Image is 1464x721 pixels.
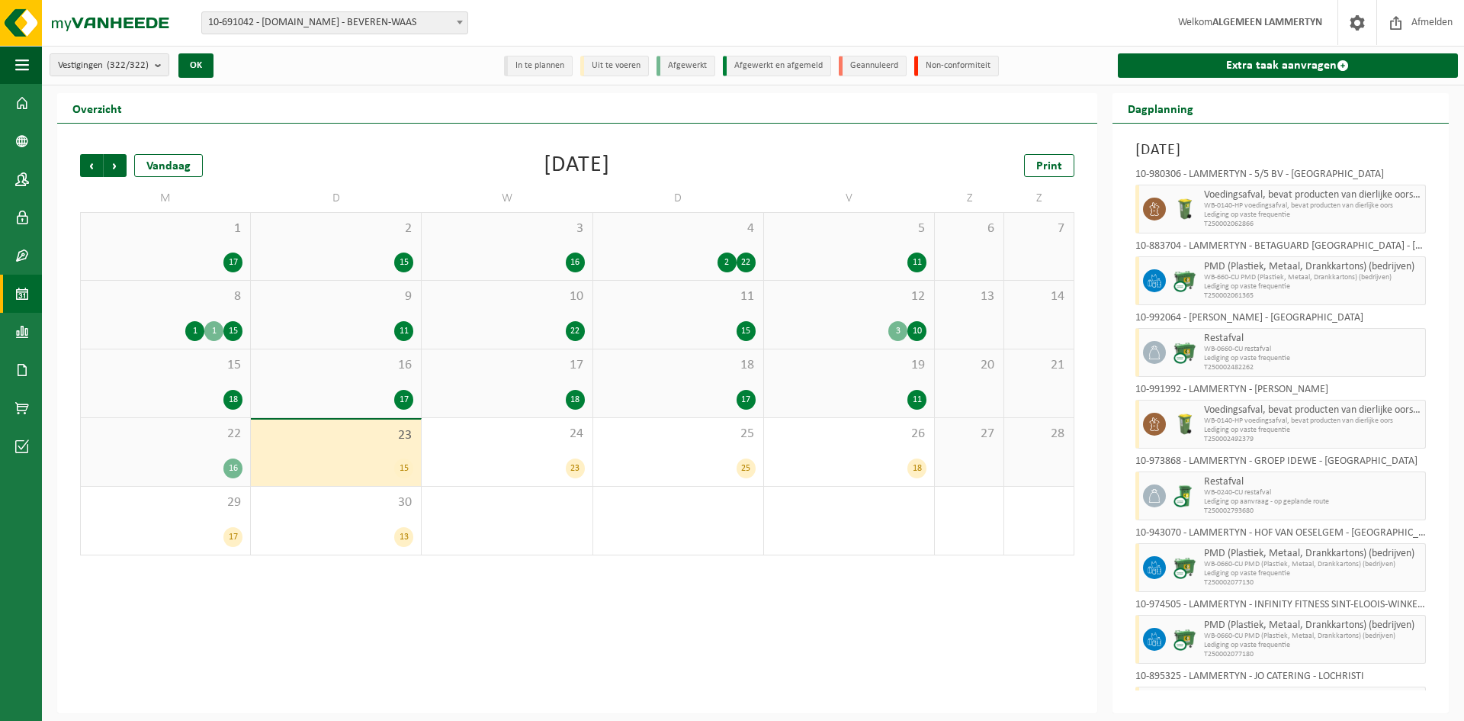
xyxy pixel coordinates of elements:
[737,459,756,478] div: 25
[544,154,610,177] div: [DATE]
[1135,671,1426,687] div: 10-895325 - LAMMERTYN - JO CATERING - LOCHRISTI
[593,185,764,212] td: D
[907,321,926,341] div: 10
[1204,560,1421,569] span: WB-0660-CU PMD (Plastiek, Metaal, Drankkartons) (bedrijven)
[1204,189,1421,201] span: Voedingsafval, bevat producten van dierlijke oorsprong, onverpakt, categorie 3
[1173,269,1196,292] img: WB-0660-CU
[737,253,756,272] div: 22
[429,426,584,443] span: 24
[1204,507,1421,516] span: T250002793680
[1135,528,1426,543] div: 10-943070 - LAMMERTYN - HOF VAN OESELGEM - [GEOGRAPHIC_DATA]
[1204,426,1421,435] span: Lediging op vaste frequentie
[1135,241,1426,256] div: 10-883704 - LAMMERTYN - BETAGUARD [GEOGRAPHIC_DATA] - [GEOGRAPHIC_DATA]
[223,253,242,272] div: 17
[1204,211,1421,220] span: Lediging op vaste frequentie
[1204,620,1421,632] span: PMD (Plastiek, Metaal, Drankkartons) (bedrijven)
[772,288,926,305] span: 12
[504,56,573,76] li: In te plannen
[1204,273,1421,282] span: WB-660-CU PMD (Plastiek, Metaal, Drankkartons) (bedrijven)
[429,220,584,237] span: 3
[907,253,926,272] div: 11
[223,390,242,410] div: 18
[1135,456,1426,472] div: 10-973868 - LAMMERTYN - GROEP IDEWE - [GEOGRAPHIC_DATA]
[251,185,422,212] td: D
[1204,363,1421,372] span: T250002482262
[1118,53,1458,78] a: Extra taak aanvragen
[1204,632,1421,641] span: WB-0660-CU PMD (Plastiek, Metaal, Drankkartons) (bedrijven)
[1173,341,1196,364] img: WB-0660-CU
[1204,548,1421,560] span: PMD (Plastiek, Metaal, Drankkartons) (bedrijven)
[1204,488,1421,497] span: WB-0240-CU restafval
[1135,139,1426,162] h3: [DATE]
[223,459,242,478] div: 16
[1204,497,1421,507] span: Lediging op aanvraag - op geplande route
[737,390,756,410] div: 17
[50,53,169,76] button: Vestigingen(322/322)
[1204,641,1421,650] span: Lediging op vaste frequentie
[1036,160,1062,172] span: Print
[134,154,203,177] div: Vandaag
[1204,333,1421,345] span: Restafval
[1173,556,1196,579] img: WB-0660-CU
[1212,17,1322,28] strong: ALGEMEEN LAMMERTYN
[580,56,649,76] li: Uit te voeren
[201,11,468,34] span: 10-691042 - LAMMERTYN.NET - BEVEREN-WAAS
[1204,578,1421,587] span: T250002077130
[88,220,242,237] span: 1
[57,93,137,123] h2: Overzicht
[942,426,996,443] span: 27
[914,56,999,76] li: Non-conformiteit
[429,288,584,305] span: 10
[1112,93,1209,123] h2: Dagplanning
[1204,404,1421,417] span: Voedingsafval, bevat producten van dierlijke oorsprong, onverpakt, categorie 3
[258,494,413,511] span: 30
[394,253,413,272] div: 15
[601,357,756,374] span: 18
[394,459,413,478] div: 15
[223,321,242,341] div: 15
[657,56,715,76] li: Afgewerkt
[1204,282,1421,291] span: Lediging op vaste frequentie
[422,185,592,212] td: W
[764,185,935,212] td: V
[394,390,413,410] div: 17
[942,357,996,374] span: 20
[1012,220,1065,237] span: 7
[935,185,1004,212] td: Z
[566,253,585,272] div: 16
[1204,345,1421,354] span: WB-0660-CU restafval
[907,390,926,410] div: 11
[429,357,584,374] span: 17
[601,220,756,237] span: 4
[1204,291,1421,301] span: T250002061365
[601,288,756,305] span: 11
[1135,385,1426,400] div: 10-991992 - LAMMERTYN - [PERSON_NAME]
[1012,288,1065,305] span: 14
[185,321,204,341] div: 1
[88,494,242,511] span: 29
[58,54,149,77] span: Vestigingen
[104,154,127,177] span: Volgende
[258,427,413,444] span: 23
[1173,198,1196,220] img: WB-0140-HPE-GN-50
[942,220,996,237] span: 6
[1204,569,1421,578] span: Lediging op vaste frequentie
[223,527,242,547] div: 17
[718,253,737,272] div: 2
[1204,261,1421,273] span: PMD (Plastiek, Metaal, Drankkartons) (bedrijven)
[1204,220,1421,229] span: T250002062866
[204,321,223,341] div: 1
[178,53,213,78] button: OK
[1012,426,1065,443] span: 28
[1173,628,1196,651] img: WB-0660-CU
[1204,435,1421,444] span: T250002492379
[88,357,242,374] span: 15
[202,12,467,34] span: 10-691042 - LAMMERTYN.NET - BEVEREN-WAAS
[1204,417,1421,426] span: WB-0140-HP voedingsafval, bevat producten van dierlijke oors
[907,459,926,478] div: 18
[1204,476,1421,488] span: Restafval
[942,288,996,305] span: 13
[737,321,756,341] div: 15
[1135,600,1426,615] div: 10-974505 - LAMMERTYN - INFINITY FITNESS SINT-ELOOIS-WINKEL - SINT-ELOOIS-VIJVE
[888,321,907,341] div: 3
